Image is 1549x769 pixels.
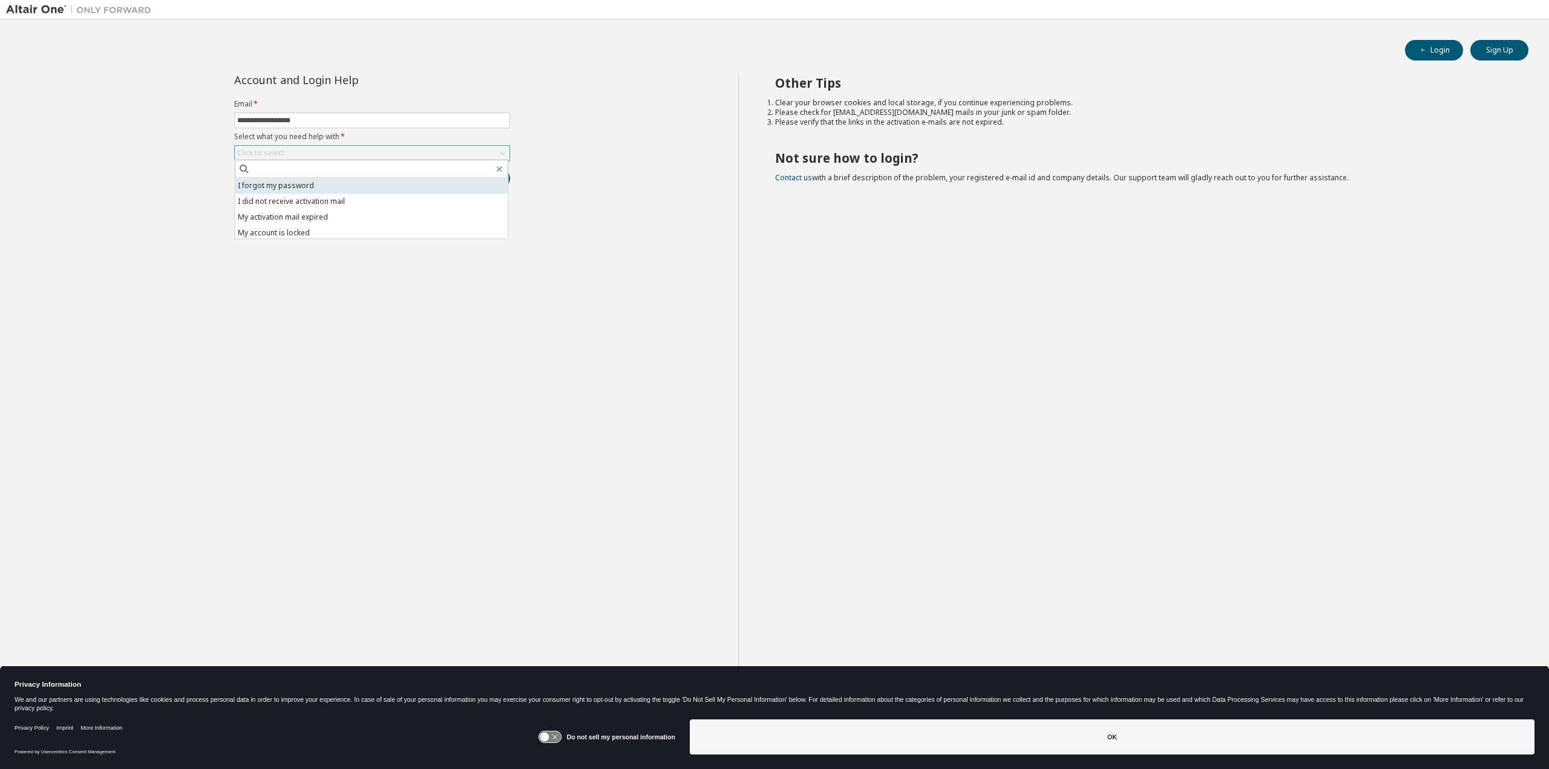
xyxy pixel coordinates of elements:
a: Contact us [775,172,812,183]
label: Email [234,99,510,109]
button: Login [1405,40,1463,61]
div: Account and Login Help [234,75,455,85]
div: Click to select [237,148,284,158]
li: Please verify that the links in the activation e-mails are not expired. [775,117,1507,127]
li: Clear your browser cookies and local storage, if you continue experiencing problems. [775,98,1507,108]
img: Altair One [6,4,157,16]
li: Please check for [EMAIL_ADDRESS][DOMAIN_NAME] mails in your junk or spam folder. [775,108,1507,117]
span: with a brief description of the problem, your registered e-mail id and company details. Our suppo... [775,172,1349,183]
label: Select what you need help with [234,132,510,142]
li: I forgot my password [235,178,508,194]
h2: Not sure how to login? [775,150,1507,166]
button: Sign Up [1470,40,1528,61]
div: Click to select [235,146,509,160]
h2: Other Tips [775,75,1507,91]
